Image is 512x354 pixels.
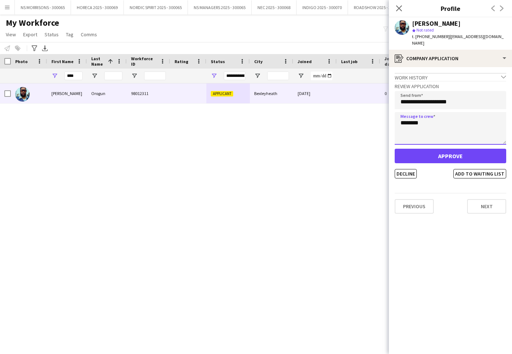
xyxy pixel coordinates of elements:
span: Status [45,31,59,38]
span: Joined [298,59,312,64]
button: INDIGO 2025 - 300070 [297,0,348,15]
span: City [254,59,263,64]
span: Comms [81,31,97,38]
a: View [3,30,19,39]
a: Export [20,30,40,39]
a: Tag [63,30,76,39]
span: First Name [51,59,74,64]
button: NS MANAGERS 2025 - 300065 [188,0,252,15]
span: View [6,31,16,38]
div: Company application [389,50,512,67]
input: City Filter Input [267,71,289,80]
span: Jobs (last 90 days) [385,56,414,67]
button: HORECA 2025 - 300069 [71,0,124,15]
div: Orogun [87,83,127,103]
button: Decline [395,169,417,178]
span: Photo [15,59,28,64]
h3: Review Application [395,83,506,90]
span: Last job [341,59,357,64]
span: Workforce ID [131,56,157,67]
img: Samson Orogun [15,87,30,102]
div: [DATE] [293,83,337,103]
app-action-btn: Advanced filters [30,44,39,53]
button: Open Filter Menu [131,73,138,79]
input: First Name Filter Input [64,71,83,80]
h3: Profile [389,4,512,13]
button: Next [467,199,506,214]
span: Last Name [91,56,105,67]
a: Status [42,30,62,39]
button: ROADSHOW 2025 - 300067 [348,0,408,15]
a: Comms [78,30,100,39]
button: Open Filter Menu [254,73,261,79]
button: Approve [395,149,506,163]
div: 0 [380,83,427,103]
app-action-btn: Export XLSX [41,44,49,53]
div: [PERSON_NAME] [412,20,461,27]
button: NEC 2025 - 300068 [252,0,297,15]
span: Rating [175,59,188,64]
span: | [EMAIL_ADDRESS][DOMAIN_NAME] [412,34,504,46]
span: Export [23,31,37,38]
div: [PERSON_NAME] [47,83,87,103]
span: My Workforce [6,17,59,28]
input: Workforce ID Filter Input [144,71,166,80]
div: 98012311 [127,83,170,103]
button: NORDIC SPIRIT 2025 - 300065 [124,0,188,15]
div: Bexleyheath [250,83,293,103]
button: Open Filter Menu [51,73,58,79]
button: Open Filter Menu [91,73,98,79]
button: Add to waiting list [453,169,506,178]
button: Open Filter Menu [298,73,304,79]
span: Status [211,59,225,64]
button: Open Filter Menu [211,73,217,79]
span: t. [PHONE_NUMBER] [412,34,450,39]
button: Previous [395,199,434,214]
span: Not rated [416,27,434,33]
span: Tag [66,31,74,38]
button: NS MORRISONS - 300065 [15,0,71,15]
span: Applicant [211,91,233,96]
input: Last Name Filter Input [104,71,122,80]
div: Work history [395,73,506,81]
input: Joined Filter Input [311,71,332,80]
